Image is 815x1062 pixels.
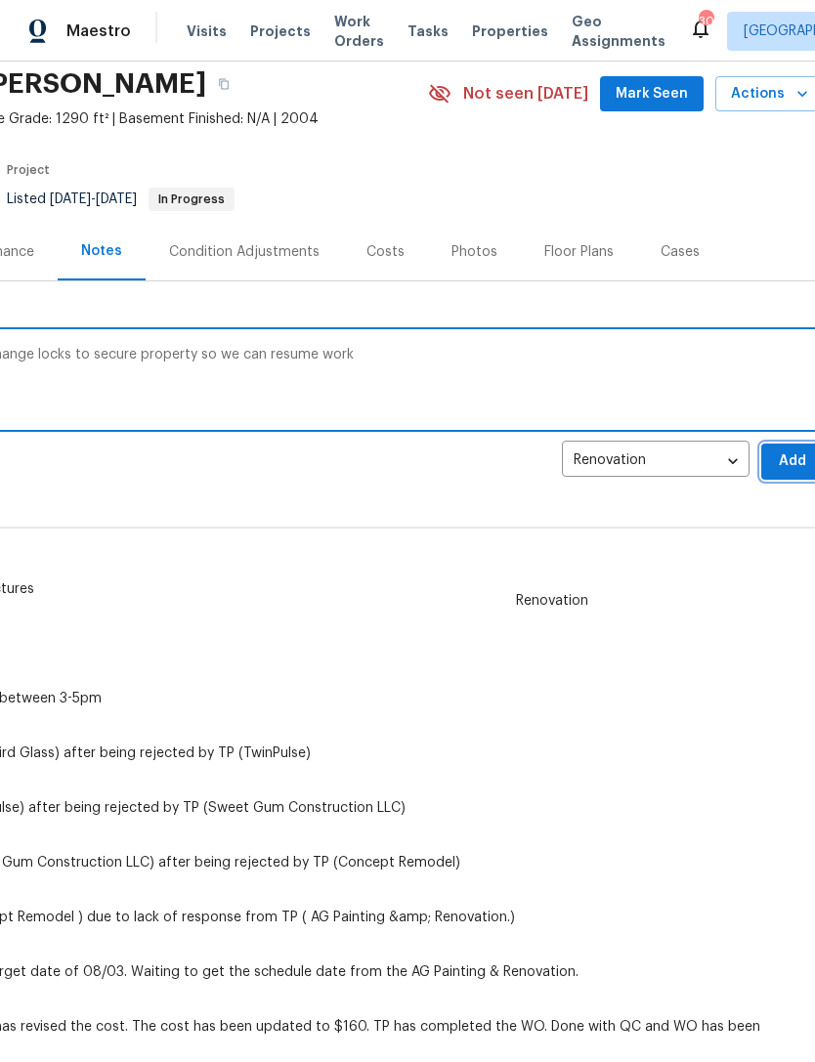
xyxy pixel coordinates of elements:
[187,21,227,41] span: Visits
[7,192,235,206] span: Listed
[96,192,137,206] span: [DATE]
[661,242,700,262] div: Cases
[206,66,241,102] button: Copy Address
[562,438,750,486] div: Renovation
[777,449,808,474] span: Add
[7,164,50,176] span: Project
[504,591,600,611] span: Renovation
[544,242,614,262] div: Floor Plans
[600,76,704,112] button: Mark Seen
[451,242,497,262] div: Photos
[50,192,91,206] span: [DATE]
[366,242,405,262] div: Costs
[731,82,808,106] span: Actions
[66,21,131,41] span: Maestro
[572,12,665,51] span: Geo Assignments
[699,12,712,31] div: 30
[50,192,137,206] span: -
[616,82,688,106] span: Mark Seen
[407,24,449,38] span: Tasks
[472,21,548,41] span: Properties
[334,12,384,51] span: Work Orders
[250,21,311,41] span: Projects
[81,241,122,261] div: Notes
[150,193,233,205] span: In Progress
[169,242,320,262] div: Condition Adjustments
[463,84,588,104] span: Not seen [DATE]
